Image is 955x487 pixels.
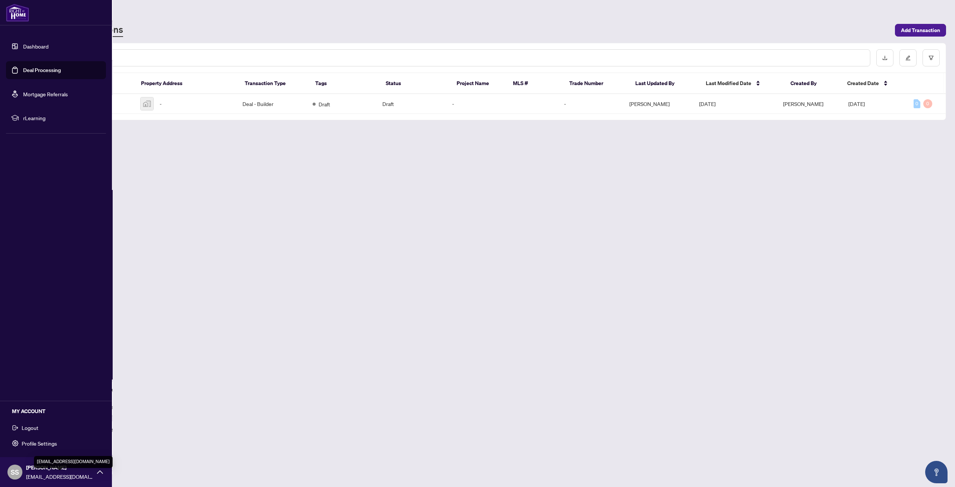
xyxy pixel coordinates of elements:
[847,79,879,87] span: Created Date
[563,73,629,94] th: Trade Number
[507,73,563,94] th: MLS #
[23,43,48,50] a: Dashboard
[882,55,887,60] span: download
[26,463,93,472] span: [PERSON_NAME]
[901,24,940,36] span: Add Transaction
[23,91,68,97] a: Mortgage Referrals
[26,472,93,481] span: [EMAIL_ADDRESS][DOMAIN_NAME]
[22,437,57,449] span: Profile Settings
[22,422,38,434] span: Logout
[783,100,823,107] span: [PERSON_NAME]
[629,73,700,94] th: Last Updated By
[558,94,623,114] td: -
[34,456,113,468] div: [EMAIL_ADDRESS][DOMAIN_NAME]
[923,99,932,108] div: 0
[905,55,911,60] span: edit
[23,67,61,74] a: Deal Processing
[700,73,785,94] th: Last Modified Date
[699,100,716,107] span: [DATE]
[6,437,106,450] button: Profile Settings
[451,73,507,94] th: Project Name
[141,97,153,110] img: thumbnail-img
[706,79,751,87] span: Last Modified Date
[914,99,920,108] div: 0
[841,73,907,94] th: Created Date
[623,94,693,114] td: [PERSON_NAME]
[929,55,934,60] span: filter
[239,73,309,94] th: Transaction Type
[876,49,893,66] button: download
[11,467,19,477] span: SS
[446,94,502,114] td: -
[785,73,841,94] th: Created By
[309,73,380,94] th: Tags
[848,100,865,107] span: [DATE]
[6,4,29,22] img: logo
[23,114,101,122] span: rLearning
[376,94,446,114] td: Draft
[925,461,948,483] button: Open asap
[923,49,940,66] button: filter
[319,100,330,108] span: Draft
[380,73,450,94] th: Status
[899,49,917,66] button: edit
[237,94,306,114] td: Deal - Builder
[895,24,946,37] button: Add Transaction
[135,73,239,94] th: Property Address
[6,421,106,434] button: Logout
[160,100,162,108] span: -
[12,407,106,415] h5: MY ACCOUNT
